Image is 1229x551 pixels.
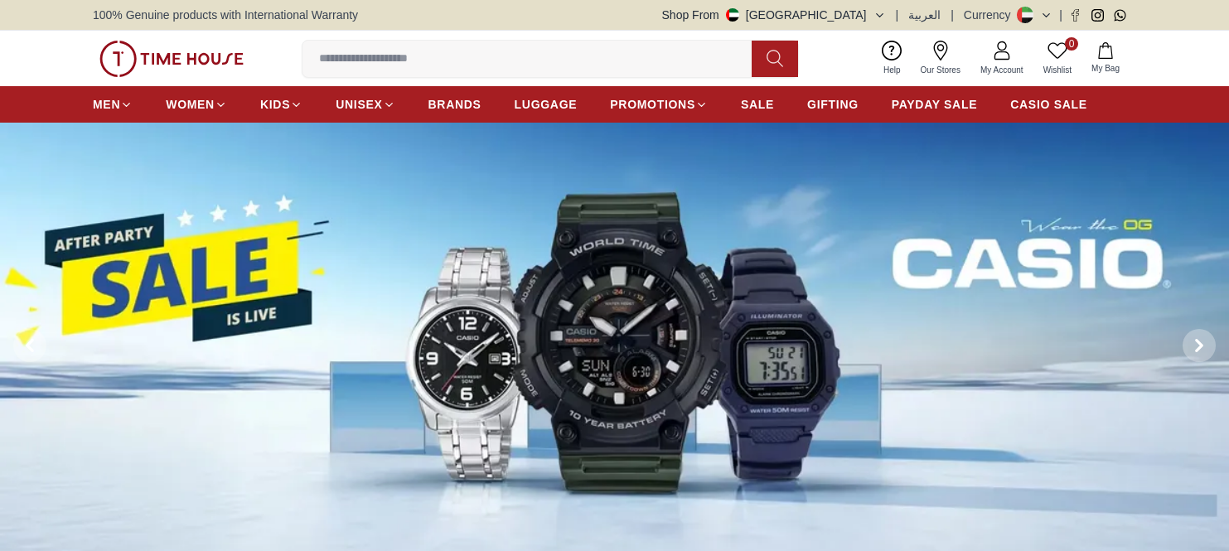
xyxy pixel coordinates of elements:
span: CASIO SALE [1010,96,1087,113]
span: | [896,7,899,23]
a: GIFTING [807,89,859,119]
span: Help [877,64,907,76]
a: LUGGAGE [515,89,578,119]
a: PAYDAY SALE [892,89,977,119]
button: العربية [908,7,941,23]
a: BRANDS [428,89,481,119]
a: Whatsapp [1114,9,1126,22]
span: My Account [974,64,1030,76]
a: PROMOTIONS [610,89,708,119]
span: KIDS [260,96,290,113]
a: CASIO SALE [1010,89,1087,119]
a: KIDS [260,89,302,119]
span: SALE [741,96,774,113]
span: UNISEX [336,96,382,113]
a: WOMEN [166,89,227,119]
img: ... [99,41,244,77]
span: Wishlist [1037,64,1078,76]
a: Instagram [1091,9,1104,22]
button: Shop From[GEOGRAPHIC_DATA] [662,7,886,23]
span: 0 [1065,37,1078,51]
a: SALE [741,89,774,119]
span: PAYDAY SALE [892,96,977,113]
a: Help [873,37,911,80]
span: GIFTING [807,96,859,113]
span: MEN [93,96,120,113]
span: LUGGAGE [515,96,578,113]
a: MEN [93,89,133,119]
span: My Bag [1085,62,1126,75]
span: BRANDS [428,96,481,113]
span: WOMEN [166,96,215,113]
a: Facebook [1069,9,1081,22]
span: Our Stores [914,64,967,76]
img: United Arab Emirates [726,8,739,22]
a: UNISEX [336,89,394,119]
span: | [1059,7,1062,23]
button: My Bag [1081,39,1130,78]
a: 0Wishlist [1033,37,1081,80]
div: Currency [964,7,1018,23]
a: Our Stores [911,37,970,80]
span: | [951,7,954,23]
span: 100% Genuine products with International Warranty [93,7,358,23]
span: PROMOTIONS [610,96,695,113]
